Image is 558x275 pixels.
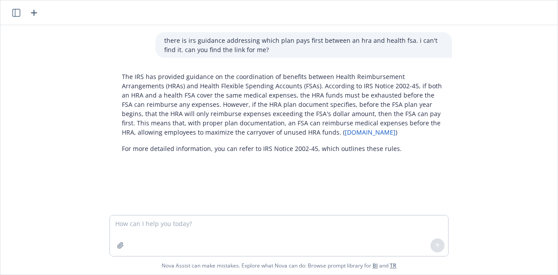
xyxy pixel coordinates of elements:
[345,128,396,136] a: [DOMAIN_NAME]
[122,72,443,137] p: The IRS has provided guidance on the coordination of benefits between Health Reimbursement Arrang...
[162,256,396,275] span: Nova Assist can make mistakes. Explore what Nova can do: Browse prompt library for and
[390,262,396,269] a: TR
[373,262,378,269] a: BI
[122,144,443,153] p: For more detailed information, you can refer to IRS Notice 2002-45, which outlines these rules.
[164,36,443,54] p: there is irs guidance addressing which plan pays first between an hra and health fsa. i can't fin...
